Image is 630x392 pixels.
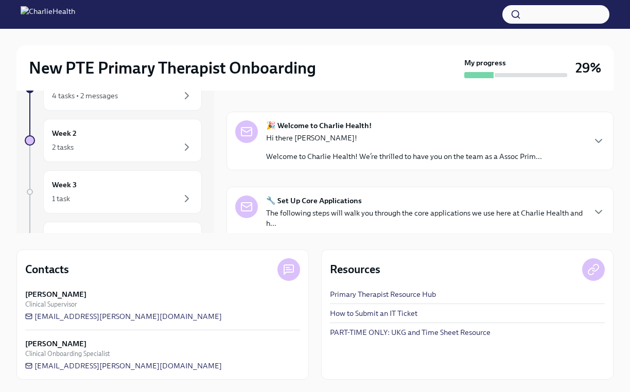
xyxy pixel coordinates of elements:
[266,208,584,228] p: The following steps will walk you through the core applications we use here at Charlie Health and...
[52,193,70,204] div: 1 task
[330,289,436,299] a: Primary Therapist Resource Hub
[464,58,506,68] strong: My progress
[266,195,362,206] strong: 🔧 Set Up Core Applications
[575,59,601,77] h3: 29%
[25,361,222,371] a: [EMAIL_ADDRESS][PERSON_NAME][DOMAIN_NAME]
[330,262,380,277] h4: Resources
[330,327,491,337] a: PART-TIME ONLY: UKG and Time Sheet Resource
[52,128,77,139] h6: Week 2
[52,142,74,152] div: 2 tasks
[25,349,110,359] span: Clinical Onboarding Specialist
[25,311,222,322] a: [EMAIL_ADDRESS][PERSON_NAME][DOMAIN_NAME]
[29,58,316,78] h2: New PTE Primary Therapist Onboarding
[25,338,86,349] strong: [PERSON_NAME]
[52,179,77,190] h6: Week 3
[25,170,202,213] a: Week 31 task
[266,120,372,131] strong: 🎉 Welcome to Charlie Health!
[25,262,69,277] h4: Contacts
[25,299,77,309] span: Clinical Supervisor
[266,151,542,162] p: Welcome to Charlie Health! We’re thrilled to have you on the team as a Assoc Prim...
[21,6,75,23] img: CharlieHealth
[330,308,417,318] a: How to Submit an IT Ticket
[52,91,118,101] div: 4 tasks • 2 messages
[266,133,542,143] p: Hi there [PERSON_NAME]!
[25,222,202,265] a: Week 4
[25,289,86,299] strong: [PERSON_NAME]
[25,119,202,162] a: Week 22 tasks
[52,230,77,242] h6: Week 4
